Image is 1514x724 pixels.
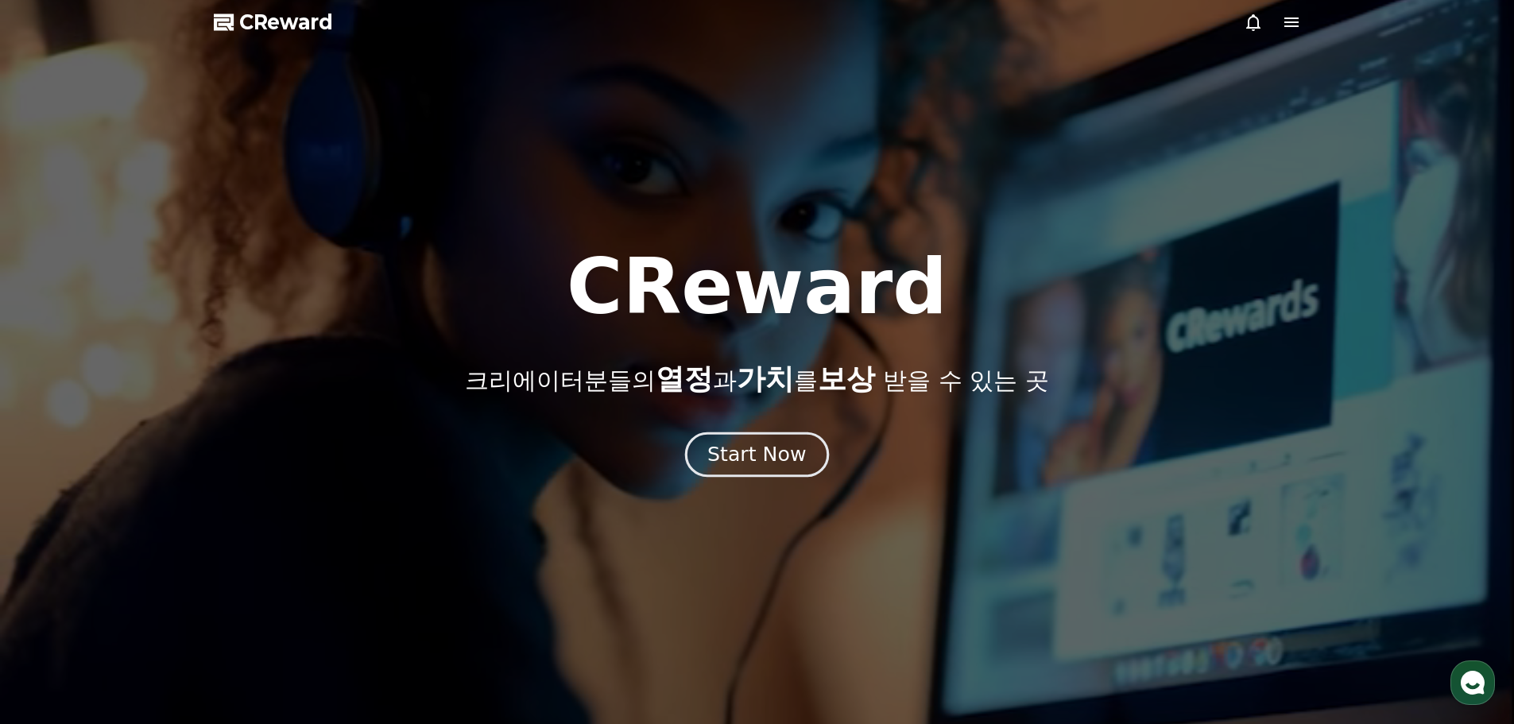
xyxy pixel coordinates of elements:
button: Start Now [685,432,829,477]
a: 홈 [5,504,105,544]
span: 홈 [50,528,60,540]
a: CReward [214,10,333,35]
span: 가치 [737,362,794,395]
h1: CReward [567,249,947,325]
span: 보상 [818,362,875,395]
p: 크리에이터분들의 과 를 받을 수 있는 곳 [465,363,1048,395]
span: 열정 [656,362,713,395]
a: 대화 [105,504,205,544]
span: 대화 [145,528,165,541]
a: 설정 [205,504,305,544]
span: 설정 [246,528,265,540]
span: CReward [239,10,333,35]
div: Start Now [707,441,806,468]
a: Start Now [688,449,826,464]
